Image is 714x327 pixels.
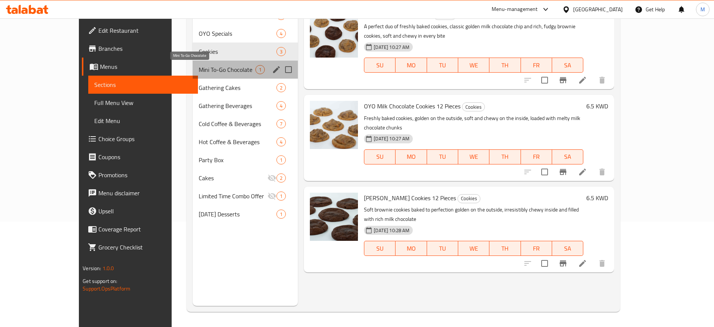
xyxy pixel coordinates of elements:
[267,173,276,183] svg: Inactive section
[88,94,198,112] a: Full Menu View
[700,5,705,14] span: M
[430,151,455,162] span: TU
[256,66,264,73] span: 1
[364,22,583,41] p: A perfect duo of freshly baked cookies, classic golden milk chocolate chip and rich, fudgy browni...
[82,21,198,40] a: Edit Restaurant
[399,60,424,71] span: MO
[276,83,286,92] div: items
[427,241,458,256] button: TU
[271,64,282,75] button: edit
[276,155,286,164] div: items
[193,97,298,115] div: Gathering Beverages4
[524,60,549,71] span: FR
[364,205,583,224] p: Soft brownie cookies baked to perfection golden on the outside, irresistibly chewy inside and fil...
[462,102,485,111] div: Cookies
[586,193,608,203] h6: 6.5 KWD
[277,48,285,55] span: 3
[276,47,286,56] div: items
[586,9,608,20] h6: 6.5 KWD
[458,58,489,73] button: WE
[98,207,192,216] span: Upsell
[199,155,276,164] span: Party Box
[371,227,412,234] span: [DATE] 10:28 AM
[82,184,198,202] a: Menu disclaimer
[83,276,117,286] span: Get support on:
[399,243,424,254] span: MO
[98,26,192,35] span: Edit Restaurant
[399,151,424,162] span: MO
[593,254,611,272] button: delete
[193,133,298,151] div: Hot Coffee & Beverages4
[199,173,267,183] div: Cakes
[82,148,198,166] a: Coupons
[98,152,192,161] span: Coupons
[364,58,395,73] button: SU
[537,164,552,180] span: Select to update
[371,44,412,51] span: [DATE] 10:27 AM
[193,205,298,223] div: [DATE] Desserts1
[552,149,583,164] button: SA
[277,84,285,91] span: 2
[82,58,198,76] a: Menus
[367,243,392,254] span: SU
[100,62,192,71] span: Menus
[193,61,298,79] div: Mini To-Go Chocolate1edit
[276,210,286,219] div: items
[554,163,572,181] button: Branch-specific-item
[458,149,489,164] button: WE
[193,43,298,61] div: Cookies3
[276,192,286,201] div: items
[94,80,192,89] span: Sections
[364,192,456,204] span: [PERSON_NAME] Cookies 12 Pieces
[492,151,518,162] span: TH
[82,40,198,58] a: Branches
[578,167,587,176] a: Edit menu item
[98,134,192,143] span: Choice Groups
[199,210,276,219] div: Ramadan Desserts
[537,72,552,88] span: Select to update
[461,151,486,162] span: WE
[367,60,392,71] span: SU
[277,175,285,182] span: 2
[458,194,480,203] span: Cookies
[364,100,460,112] span: OYO Milk Chocolate Cookies 12 Pieces
[98,225,192,234] span: Coverage Report
[277,138,285,146] span: 4
[199,137,276,146] span: Hot Coffee & Beverages
[193,3,298,226] nav: Menu sections
[521,241,552,256] button: FR
[310,193,358,241] img: OYO Brownie Cookies 12 Pieces
[83,284,130,294] a: Support.OpsPlatform
[277,120,285,128] span: 7
[98,44,192,53] span: Branches
[193,24,298,43] div: OYO Specials4
[82,166,198,184] a: Promotions
[193,79,298,97] div: Gathering Cakes2
[554,254,572,272] button: Branch-specific-item
[199,210,276,219] span: [DATE] Desserts
[524,243,549,254] span: FR
[199,119,276,128] span: Cold Coffee & Beverages
[364,241,395,256] button: SU
[199,47,276,56] span: Cookies
[276,137,286,146] div: items
[461,60,486,71] span: WE
[310,101,358,149] img: OYO Milk Chocolate Cookies 12 Pieces
[193,115,298,133] div: Cold Coffee & Beverages7
[395,58,427,73] button: MO
[94,116,192,125] span: Edit Menu
[276,29,286,38] div: items
[489,241,521,256] button: TH
[573,5,623,14] div: [GEOGRAPHIC_DATA]
[427,58,458,73] button: TU
[430,60,455,71] span: TU
[430,243,455,254] span: TU
[554,71,572,89] button: Branch-specific-item
[199,29,276,38] span: OYO Specials
[578,76,587,85] a: Edit menu item
[552,241,583,256] button: SA
[489,58,521,73] button: TH
[458,241,489,256] button: WE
